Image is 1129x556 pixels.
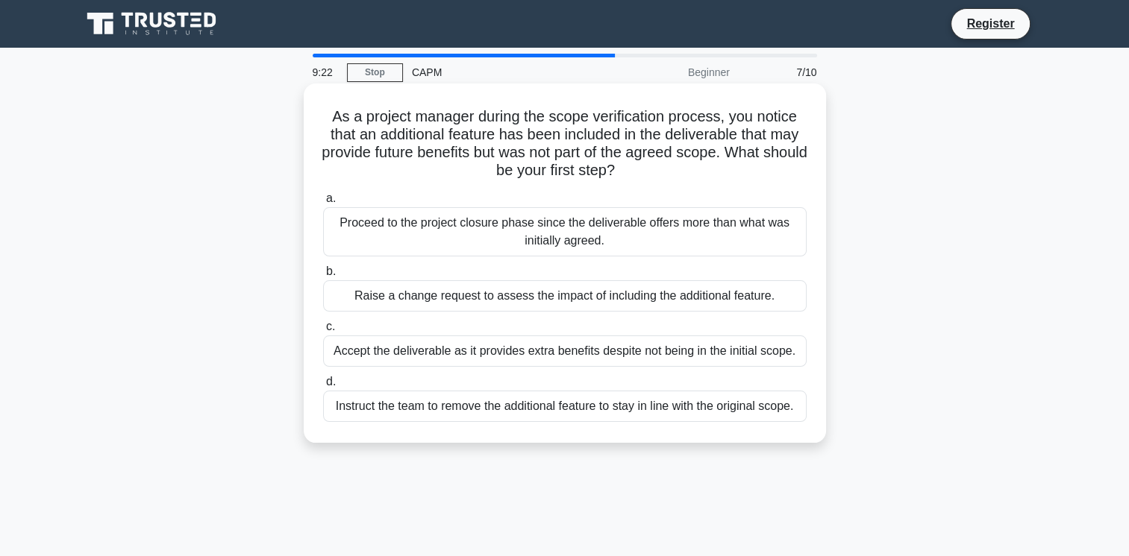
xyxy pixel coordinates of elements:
[322,107,808,180] h5: As a project manager during the scope verification process, you notice that an additional feature...
[326,265,336,277] span: b.
[739,57,826,87] div: 7/10
[326,192,336,204] span: a.
[608,57,739,87] div: Beginner
[326,320,335,332] span: c.
[323,335,807,367] div: Accept the deliverable as it provides extra benefits despite not being in the initial scope.
[403,57,608,87] div: CAPM
[347,63,403,82] a: Stop
[304,57,347,87] div: 9:22
[957,14,1023,33] a: Register
[323,280,807,312] div: Raise a change request to assess the impact of including the additional feature.
[326,375,336,388] span: d.
[323,391,807,422] div: Instruct the team to remove the additional feature to stay in line with the original scope.
[323,207,807,256] div: Proceed to the project closure phase since the deliverable offers more than what was initially ag...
